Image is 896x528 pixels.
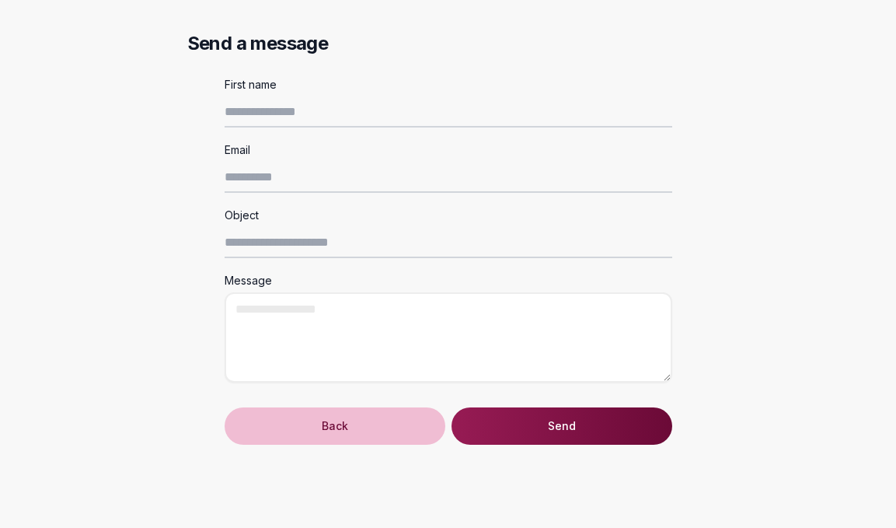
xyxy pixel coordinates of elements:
button: Send [451,407,672,445]
h2: Send a message [187,31,709,56]
button: Back [225,407,445,445]
label: Message [225,274,272,287]
label: Object [225,208,259,222]
label: Email [225,143,250,156]
label: First name [225,78,277,91]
